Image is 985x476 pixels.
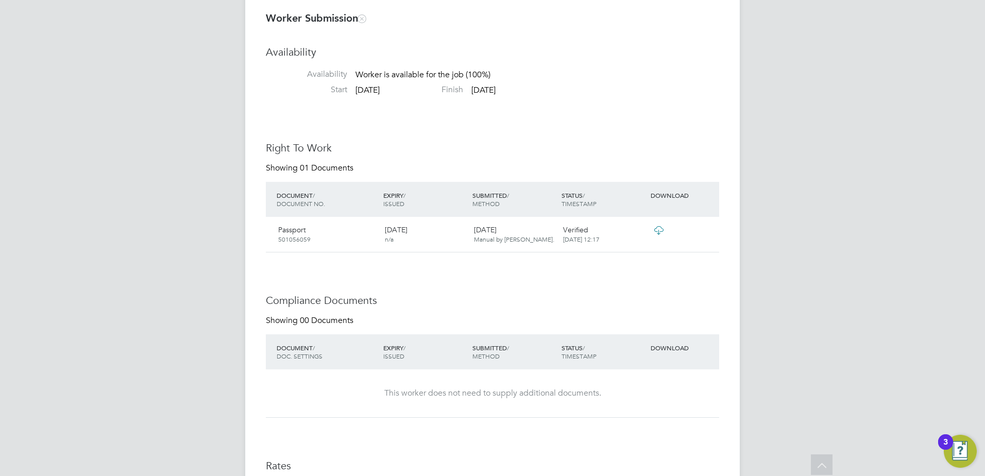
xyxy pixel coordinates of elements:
span: ISSUED [383,199,404,208]
div: STATUS [559,186,648,213]
span: ISSUED [383,352,404,360]
span: TIMESTAMP [562,199,597,208]
span: / [403,344,405,352]
div: Passport [274,221,381,248]
span: Manual by [PERSON_NAME]. [474,235,554,243]
div: DOWNLOAD [648,338,719,357]
div: [DATE] [381,221,470,248]
div: DOCUMENT [274,186,381,213]
div: DOCUMENT [274,338,381,365]
div: [DATE] [470,221,559,248]
div: DOWNLOAD [648,186,719,205]
span: METHOD [472,199,500,208]
div: SUBMITTED [470,338,559,365]
span: / [583,191,585,199]
label: Finish [382,84,463,95]
span: / [507,344,509,352]
button: Open Resource Center, 3 new notifications [944,435,977,468]
span: / [507,191,509,199]
h3: Rates [266,459,719,472]
b: Worker Submission [266,12,366,24]
div: This worker does not need to supply additional documents. [276,388,709,399]
div: EXPIRY [381,186,470,213]
span: 00 Documents [300,315,353,326]
span: [DATE] [355,85,380,95]
span: / [403,191,405,199]
span: DOCUMENT NO. [277,199,325,208]
span: 01 Documents [300,163,353,173]
span: / [583,344,585,352]
span: [DATE] [471,85,496,95]
div: SUBMITTED [470,186,559,213]
div: Showing [266,315,355,326]
span: / [313,191,315,199]
span: n/a [385,235,394,243]
span: DOC. SETTINGS [277,352,322,360]
div: Showing [266,163,355,174]
span: 501056059 [278,235,311,243]
label: Start [266,84,347,95]
span: [DATE] 12:17 [563,235,600,243]
span: Worker is available for the job (100%) [355,70,490,80]
span: / [313,344,315,352]
span: Verified [563,225,588,234]
h3: Availability [266,45,719,59]
div: STATUS [559,338,648,365]
h3: Compliance Documents [266,294,719,307]
div: EXPIRY [381,338,470,365]
div: 3 [943,442,948,455]
h3: Right To Work [266,141,719,155]
span: METHOD [472,352,500,360]
label: Availability [266,69,347,80]
span: TIMESTAMP [562,352,597,360]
